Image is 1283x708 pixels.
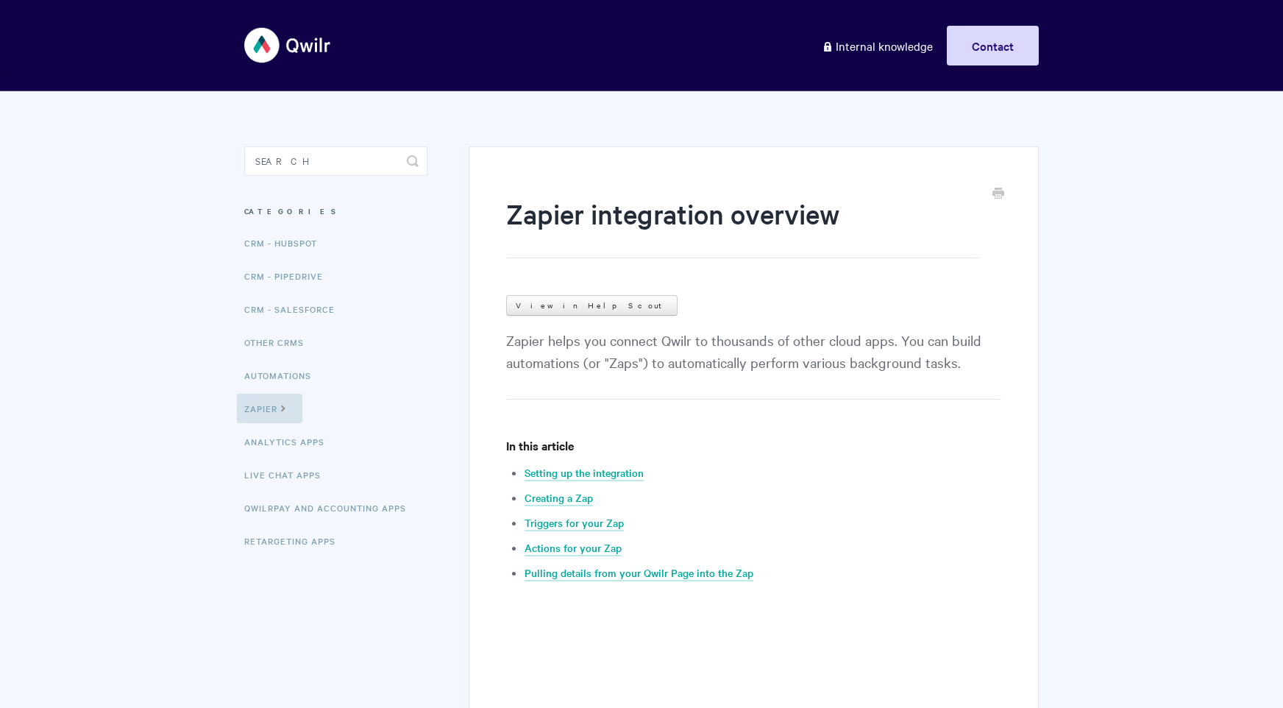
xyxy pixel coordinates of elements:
[244,146,427,176] input: Search
[506,295,678,316] a: View in Help Scout
[244,198,427,224] h3: Categories
[525,465,644,481] a: Setting up the integration
[811,26,944,66] a: Internal knowledge
[244,493,417,523] a: QwilrPay and Accounting Apps
[244,261,334,291] a: CRM - Pipedrive
[506,329,1001,400] p: Zapier helps you connect Qwilr to thousands of other cloud apps. You can build automations (or "Z...
[244,427,335,456] a: Analytics Apps
[244,361,322,390] a: Automations
[244,328,315,357] a: Other CRMs
[525,490,593,506] a: Creating a Zap
[525,540,622,556] a: Actions for your Zap
[244,526,346,556] a: Retargeting Apps
[244,460,332,489] a: Live Chat Apps
[947,26,1039,66] a: Contact
[237,394,302,423] a: Zapier
[992,186,1004,202] a: Print this Article
[244,18,332,73] img: Qwilr Help Center
[525,515,624,531] a: Triggers for your Zap
[506,436,1001,455] h4: In this article
[506,195,979,258] h1: Zapier integration overview
[244,294,346,324] a: CRM - Salesforce
[244,228,328,258] a: CRM - HubSpot
[525,565,753,581] a: Pulling details from your Qwilr Page into the Zap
